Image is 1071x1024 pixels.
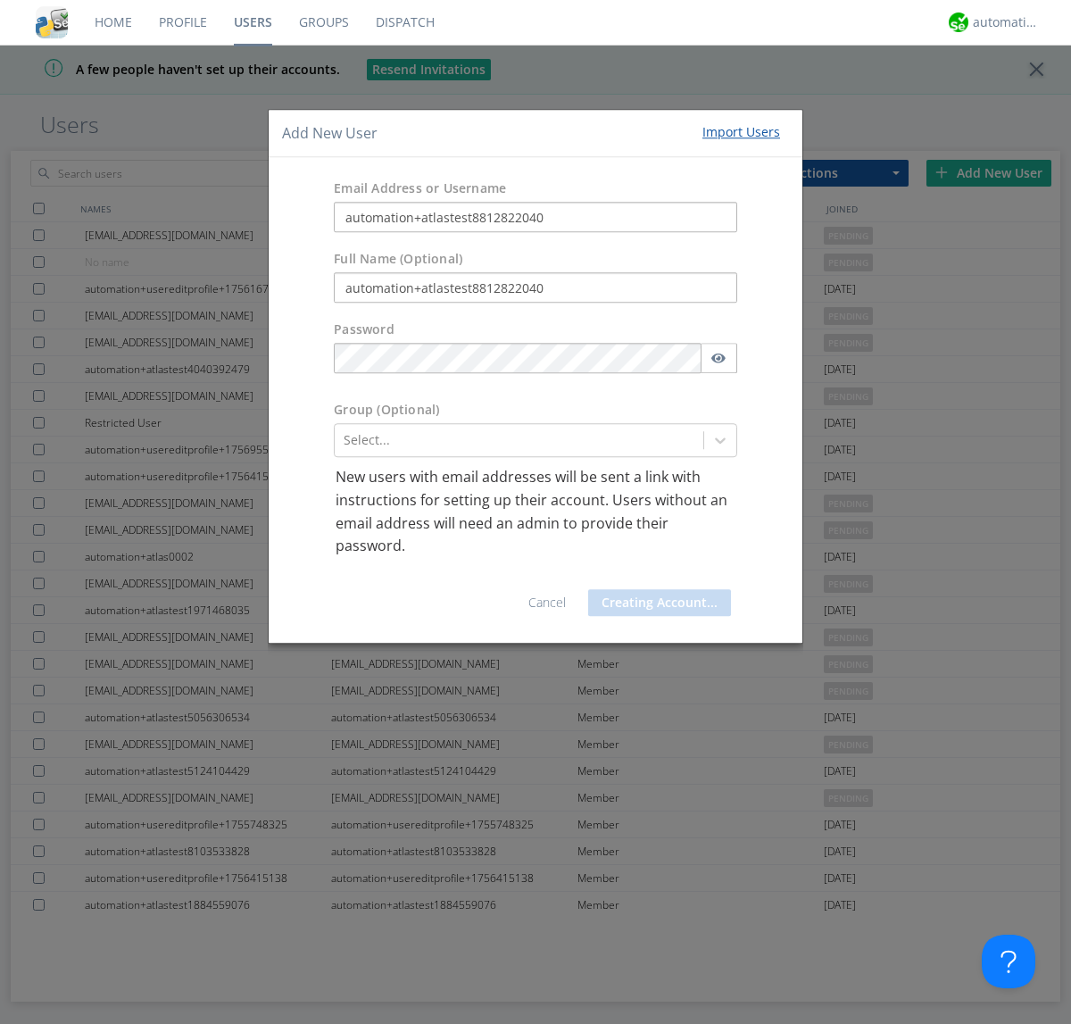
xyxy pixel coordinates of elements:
[334,180,506,198] label: Email Address or Username
[334,273,737,304] input: Julie Appleseed
[528,594,566,611] a: Cancel
[334,203,737,233] input: e.g. email@address.com, Housekeeping1
[973,13,1040,31] div: automation+atlas
[334,251,462,269] label: Full Name (Optional)
[588,589,731,616] button: Creating Account...
[282,123,378,144] h4: Add New User
[334,321,394,339] label: Password
[36,6,68,38] img: cddb5a64eb264b2086981ab96f4c1ba7
[336,467,735,558] p: New users with email addresses will be sent a link with instructions for setting up their account...
[949,12,968,32] img: d2d01cd9b4174d08988066c6d424eccd
[334,402,439,420] label: Group (Optional)
[702,123,780,141] div: Import Users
